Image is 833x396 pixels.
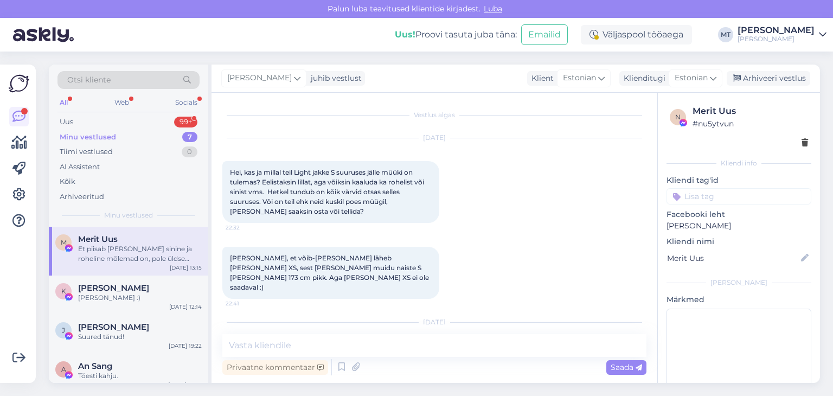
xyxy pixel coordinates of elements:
div: Minu vestlused [60,132,116,143]
div: Merit Uus [693,105,808,118]
button: Emailid [521,24,568,45]
div: [PERSON_NAME] [738,26,815,35]
span: Minu vestlused [104,210,153,220]
span: Saada [611,362,642,372]
div: juhib vestlust [306,73,362,84]
span: Kaili Maide [78,283,149,293]
div: Arhiveeri vestlus [727,71,810,86]
div: [PERSON_NAME] [738,35,815,43]
div: MT [718,27,733,42]
div: Väljaspool tööaega [581,25,692,44]
div: [PERSON_NAME] :) [78,293,202,303]
span: Luba [480,4,505,14]
div: Et piisab [PERSON_NAME] sinine ja roheline mõlemad on, pole üldse küsimust 🙂 [78,244,202,264]
div: Privaatne kommentaar [222,360,328,375]
p: Kliendi tag'id [667,175,811,186]
span: J [62,326,65,334]
span: 22:41 [226,299,266,308]
span: [PERSON_NAME], et võib-[PERSON_NAME] läheb [PERSON_NAME] XS, sest [PERSON_NAME] muidu naiste S [P... [230,254,431,291]
div: All [57,95,70,110]
b: Uus! [395,29,415,40]
div: [DATE] 19:22 [169,342,202,350]
span: n [675,113,681,121]
div: [DATE] 19:03 [168,381,202,389]
div: Socials [173,95,200,110]
div: Tõesti kahju. [78,371,202,381]
span: Otsi kliente [67,74,111,86]
div: Klienditugi [619,73,665,84]
div: [DATE] 13:15 [170,264,202,272]
p: Facebooki leht [667,209,811,220]
span: 22:32 [226,223,266,232]
span: Jane Kodar [78,322,149,332]
p: [PERSON_NAME] [667,220,811,232]
div: AI Assistent [60,162,100,173]
div: Klient [527,73,554,84]
div: Web [112,95,131,110]
span: K [61,287,66,295]
span: A [61,365,66,373]
a: [PERSON_NAME][PERSON_NAME] [738,26,826,43]
div: 99+ [174,117,197,127]
span: M [61,238,67,246]
div: Kõik [60,176,75,187]
div: Arhiveeritud [60,191,104,202]
p: Märkmed [667,294,811,305]
span: Estonian [563,72,596,84]
img: Askly Logo [9,73,29,94]
div: [DATE] [222,317,646,327]
div: 0 [182,146,197,157]
p: Kliendi nimi [667,236,811,247]
div: Proovi tasuta juba täna: [395,28,517,41]
div: Vestlus algas [222,110,646,120]
span: Merit Uus [78,234,118,244]
span: Hei, kas ja millal teil Light jakke S suuruses jälle müüki on tulemas? Eelistaksin lillat, aga võ... [230,168,426,215]
input: Lisa nimi [667,252,799,264]
span: An Sang [78,361,112,371]
div: # nu5ytvun [693,118,808,130]
div: [DATE] [222,133,646,143]
div: Tiimi vestlused [60,146,113,157]
div: Suured tänud! [78,332,202,342]
div: 7 [182,132,197,143]
div: [DATE] 12:14 [169,303,202,311]
span: [PERSON_NAME] [227,72,292,84]
span: Estonian [675,72,708,84]
div: [PERSON_NAME] [667,278,811,288]
div: Kliendi info [667,158,811,168]
div: Uus [60,117,73,127]
input: Lisa tag [667,188,811,205]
